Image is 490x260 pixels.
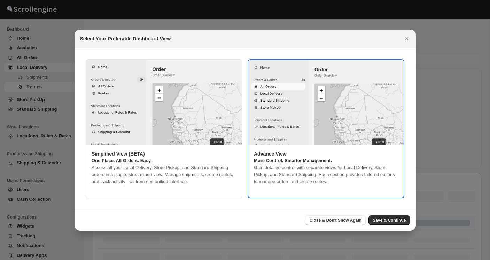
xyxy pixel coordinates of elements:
button: Save & Continue [368,215,410,225]
p: Advance View [254,150,398,157]
button: Close [402,34,412,44]
h2: Select Your Preferable Dashboard View [80,35,171,42]
p: One Place. All Orders. Easy. [92,157,236,164]
p: Gain detailed control with separate views for Local Delivery, Store Pickup, and Standard Shipping... [254,164,398,185]
span: Close & Don't Show Again [309,218,361,223]
p: Simplified View (BETA) [92,150,236,157]
p: Access all your Local Delivery, Store Pickup, and Standard Shipping orders in a single, streamlin... [92,164,236,185]
img: simplified [86,60,242,145]
p: More Control. Smarter Management. [254,157,398,164]
span: Save & Continue [373,218,406,223]
img: legacy [248,60,404,145]
button: Close & Don't Show Again [305,215,366,225]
